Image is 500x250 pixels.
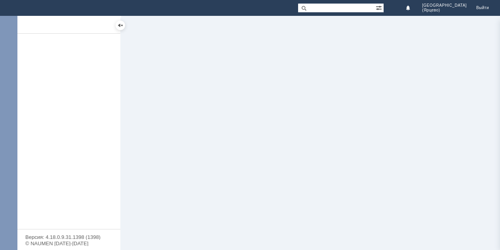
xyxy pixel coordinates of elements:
[25,241,112,246] div: © NAUMEN [DATE]-[DATE]
[116,21,125,30] div: Скрыть меню
[422,8,467,13] span: (Ярцево)
[422,3,467,8] span: [GEOGRAPHIC_DATA]
[376,4,384,11] span: Расширенный поиск
[25,235,112,240] div: Версия: 4.18.0.9.31.1398 (1398)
